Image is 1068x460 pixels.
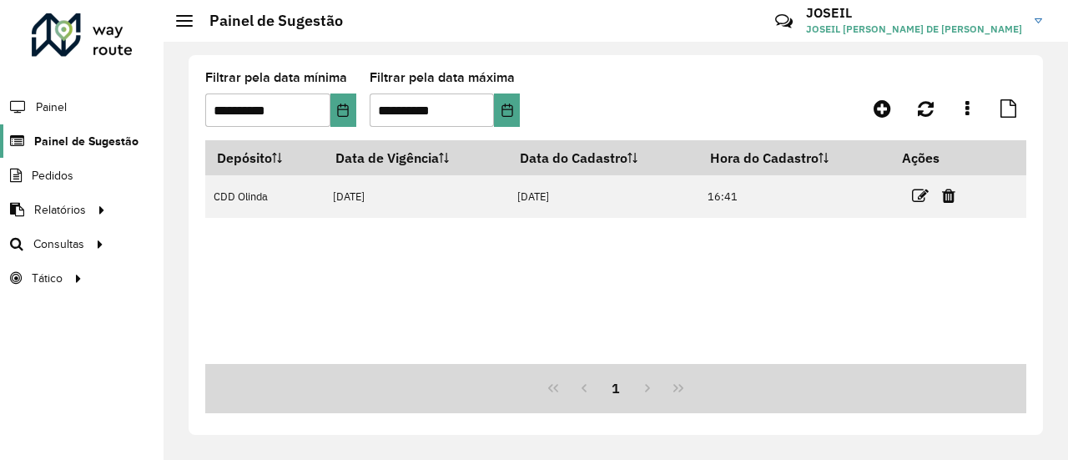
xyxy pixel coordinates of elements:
[766,3,802,39] a: Contato Rápido
[370,68,515,88] label: Filtrar pela data máxima
[325,140,509,175] th: Data de Vigência
[205,68,347,88] label: Filtrar pela data mínima
[325,175,509,218] td: [DATE]
[32,167,73,185] span: Pedidos
[205,175,325,218] td: CDD Olinda
[890,140,990,175] th: Ações
[32,270,63,287] span: Tático
[699,175,890,218] td: 16:41
[509,140,699,175] th: Data do Cadastro
[34,133,139,150] span: Painel de Sugestão
[806,22,1022,37] span: JOSEIL [PERSON_NAME] DE [PERSON_NAME]
[600,372,632,404] button: 1
[806,5,1022,21] h3: JOSEIL
[509,175,699,218] td: [DATE]
[912,185,929,207] a: Editar
[330,94,356,127] button: Choose Date
[34,201,86,219] span: Relatórios
[942,185,955,207] a: Excluir
[36,99,67,116] span: Painel
[193,12,343,30] h2: Painel de Sugestão
[33,235,84,253] span: Consultas
[205,140,325,175] th: Depósito
[494,94,520,127] button: Choose Date
[699,140,890,175] th: Hora do Cadastro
